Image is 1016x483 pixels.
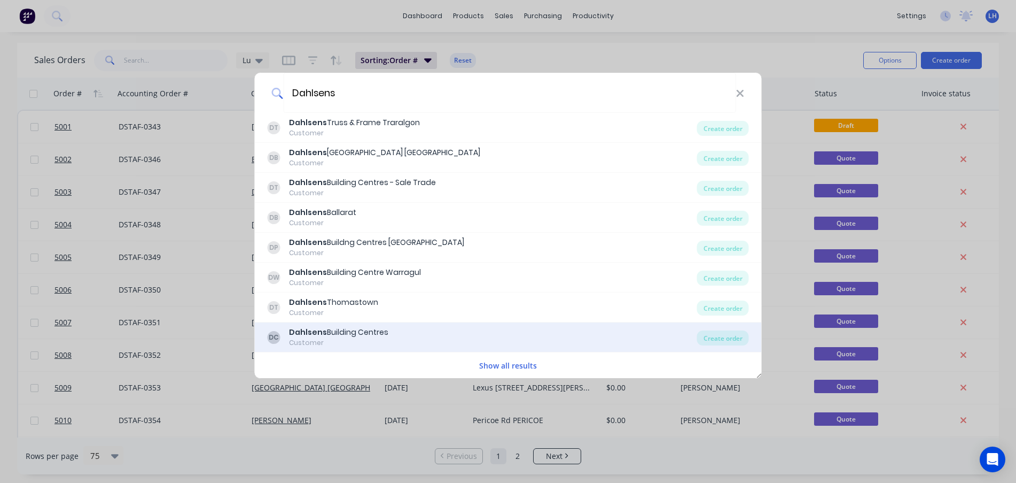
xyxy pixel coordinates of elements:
[697,241,749,256] div: Create order
[980,447,1005,472] div: Open Intercom Messenger
[697,301,749,316] div: Create order
[268,271,280,284] div: DW
[289,248,464,258] div: Customer
[289,338,388,348] div: Customer
[697,121,749,136] div: Create order
[697,151,749,166] div: Create order
[268,181,280,194] div: DT
[289,267,421,278] div: Building Centre Warragul
[289,147,480,158] div: [GEOGRAPHIC_DATA] [GEOGRAPHIC_DATA]
[289,267,327,278] b: Dahlsens
[289,218,356,228] div: Customer
[268,151,280,164] div: DB
[268,211,280,224] div: DB
[289,278,421,288] div: Customer
[289,207,356,218] div: Ballarat
[289,117,327,128] b: Dahlsens
[289,128,420,138] div: Customer
[289,327,327,338] b: Dahlsens
[697,181,749,196] div: Create order
[289,297,327,308] b: Dahlsens
[289,147,327,158] b: Dahlsens
[268,331,280,344] div: DC
[268,301,280,314] div: DT
[268,241,280,254] div: DP
[289,327,388,338] div: Building Centres
[476,359,540,372] button: Show all results
[289,237,464,248] div: Buildng Centres [GEOGRAPHIC_DATA]
[289,117,420,128] div: Truss & Frame Traralgon
[289,308,378,318] div: Customer
[289,297,378,308] div: Thomastown
[289,177,327,188] b: Dahlsens
[289,207,327,218] b: Dahlsens
[283,73,736,113] input: Enter a customer name to create a new order...
[289,188,436,198] div: Customer
[697,331,749,346] div: Create order
[697,211,749,226] div: Create order
[289,158,480,168] div: Customer
[289,177,436,188] div: Building Centres - Sale Trade
[289,237,327,248] b: Dahlsens
[697,271,749,286] div: Create order
[268,121,280,134] div: DT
